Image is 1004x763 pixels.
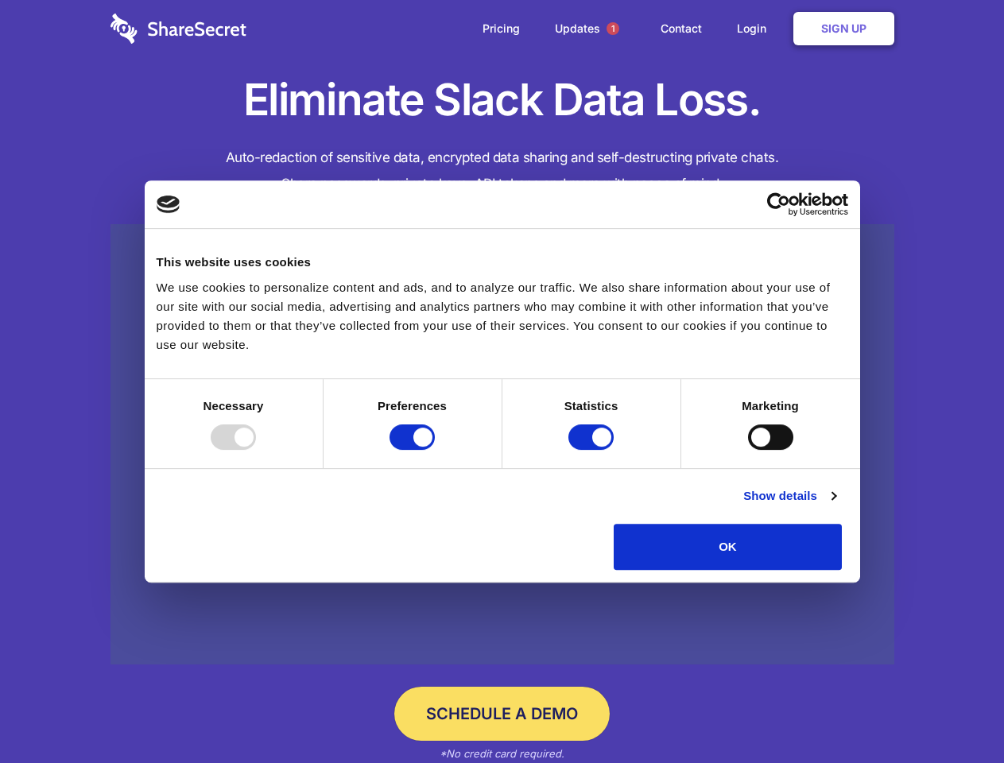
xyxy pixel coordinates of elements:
a: Schedule a Demo [394,687,610,741]
a: Pricing [467,4,536,53]
a: Show details [743,486,835,505]
strong: Statistics [564,399,618,412]
a: Wistia video thumbnail [110,224,894,665]
strong: Necessary [204,399,264,412]
a: Sign Up [793,12,894,45]
img: logo [157,196,180,213]
strong: Preferences [378,399,447,412]
button: OK [614,524,842,570]
div: We use cookies to personalize content and ads, and to analyze our traffic. We also share informat... [157,278,848,354]
span: 1 [607,22,619,35]
strong: Marketing [742,399,799,412]
img: logo-wordmark-white-trans-d4663122ce5f474addd5e946df7df03e33cb6a1c49d2221995e7729f52c070b2.svg [110,14,246,44]
h4: Auto-redaction of sensitive data, encrypted data sharing and self-destructing private chats. Shar... [110,145,894,197]
em: *No credit card required. [440,747,564,760]
h1: Eliminate Slack Data Loss. [110,72,894,129]
div: This website uses cookies [157,253,848,272]
a: Login [721,4,790,53]
a: Contact [645,4,718,53]
a: Usercentrics Cookiebot - opens in a new window [709,192,848,216]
